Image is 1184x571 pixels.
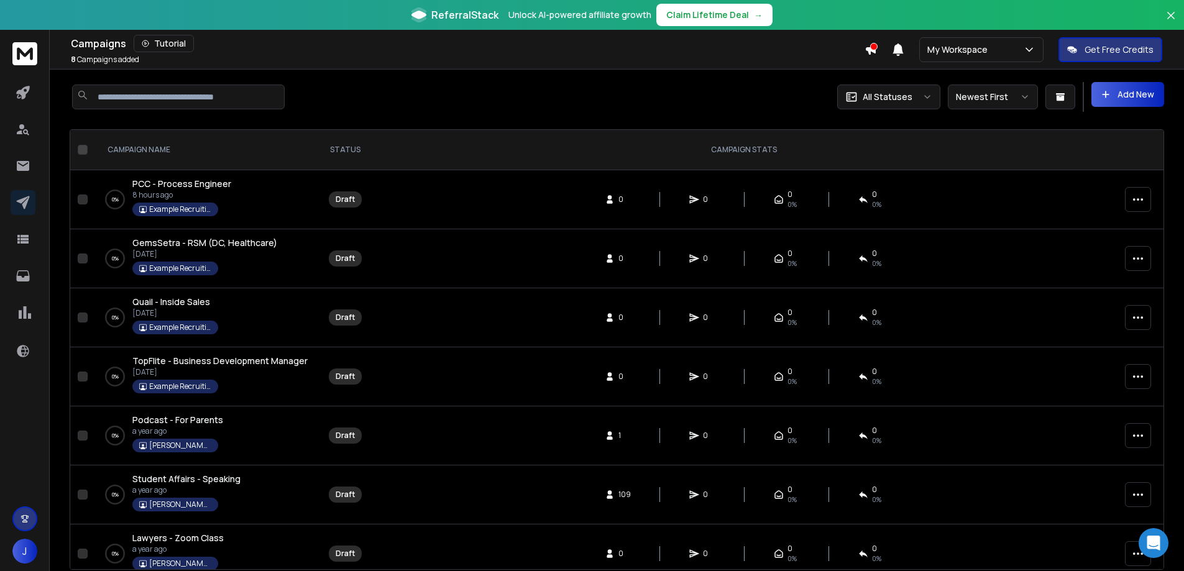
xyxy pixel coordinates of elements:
[149,322,211,332] p: Example Recruiting
[1058,37,1162,62] button: Get Free Credits
[948,85,1038,109] button: Newest First
[336,254,355,263] div: Draft
[872,426,877,436] span: 0
[787,308,792,317] span: 0
[93,170,320,229] td: 0%PCC - Process Engineer8 hours agoExample Recruiting
[132,190,231,200] p: 8 hours ago
[787,426,792,436] span: 0
[618,194,631,204] span: 0
[787,367,792,377] span: 0
[787,377,797,386] span: 0%
[618,490,631,500] span: 109
[872,495,881,505] span: 0%
[71,54,76,65] span: 8
[872,308,877,317] span: 0
[112,488,119,501] p: 0 %
[149,441,211,450] p: [PERSON_NAME] Shit
[618,549,631,559] span: 0
[93,130,320,170] th: CAMPAIGN NAME
[149,204,211,214] p: Example Recruiting
[149,500,211,509] p: [PERSON_NAME] Shit
[71,35,865,52] div: Campaigns
[703,431,715,441] span: 0
[618,372,631,381] span: 0
[872,544,877,554] span: 0
[336,194,355,204] div: Draft
[132,296,210,308] a: Quail - Inside Sales
[618,254,631,263] span: 0
[618,313,631,322] span: 0
[132,355,308,367] a: TopFlite - Business Development Manager
[754,9,763,21] span: →
[703,194,715,204] span: 0
[872,258,881,268] span: 0%
[132,308,218,318] p: [DATE]
[112,370,119,383] p: 0 %
[336,490,355,500] div: Draft
[872,317,881,327] span: 0%
[370,130,1117,170] th: CAMPAIGN STATS
[872,199,881,209] span: 0%
[703,549,715,559] span: 0
[872,554,881,564] span: 0%
[132,544,224,554] p: a year ago
[431,7,498,22] span: ReferralStack
[787,495,797,505] span: 0%
[336,549,355,559] div: Draft
[93,347,320,406] td: 0%TopFlite - Business Development Manager[DATE]Example Recruiting
[149,559,211,569] p: [PERSON_NAME] Shit
[112,547,119,560] p: 0 %
[872,367,877,377] span: 0
[1085,43,1154,56] p: Get Free Credits
[132,178,231,190] a: PCC - Process Engineer
[112,252,119,265] p: 0 %
[12,539,37,564] button: J
[508,9,651,21] p: Unlock AI-powered affiliate growth
[132,426,223,436] p: a year ago
[320,130,370,170] th: STATUS
[787,554,797,564] span: 0%
[336,313,355,322] div: Draft
[872,190,877,199] span: 0
[787,317,797,327] span: 0%
[149,381,211,391] p: Example Recruiting
[787,190,792,199] span: 0
[1139,528,1168,558] div: Open Intercom Messenger
[149,263,211,273] p: Example Recruiting
[93,406,320,465] td: 0%Podcast - For Parentsa year ago[PERSON_NAME] Shit
[132,237,277,249] a: GemsSetra - RSM (DC, Healthcare)
[787,544,792,554] span: 0
[336,372,355,381] div: Draft
[863,91,912,103] p: All Statuses
[703,490,715,500] span: 0
[787,199,797,209] span: 0%
[132,249,277,259] p: [DATE]
[132,414,223,426] a: Podcast - For Parents
[787,485,792,495] span: 0
[787,436,797,445] span: 0%
[703,372,715,381] span: 0
[872,485,877,495] span: 0
[112,193,119,206] p: 0 %
[112,311,119,324] p: 0 %
[872,377,881,386] span: 0%
[703,313,715,322] span: 0
[336,431,355,441] div: Draft
[872,249,877,258] span: 0
[112,429,119,442] p: 0 %
[93,229,320,288] td: 0%GemsSetra - RSM (DC, Healthcare)[DATE]Example Recruiting
[1163,7,1179,37] button: Close banner
[132,367,308,377] p: [DATE]
[703,254,715,263] span: 0
[132,532,224,544] a: Lawyers - Zoom Class
[927,43,993,56] p: My Workspace
[132,473,241,485] a: Student Affairs - Speaking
